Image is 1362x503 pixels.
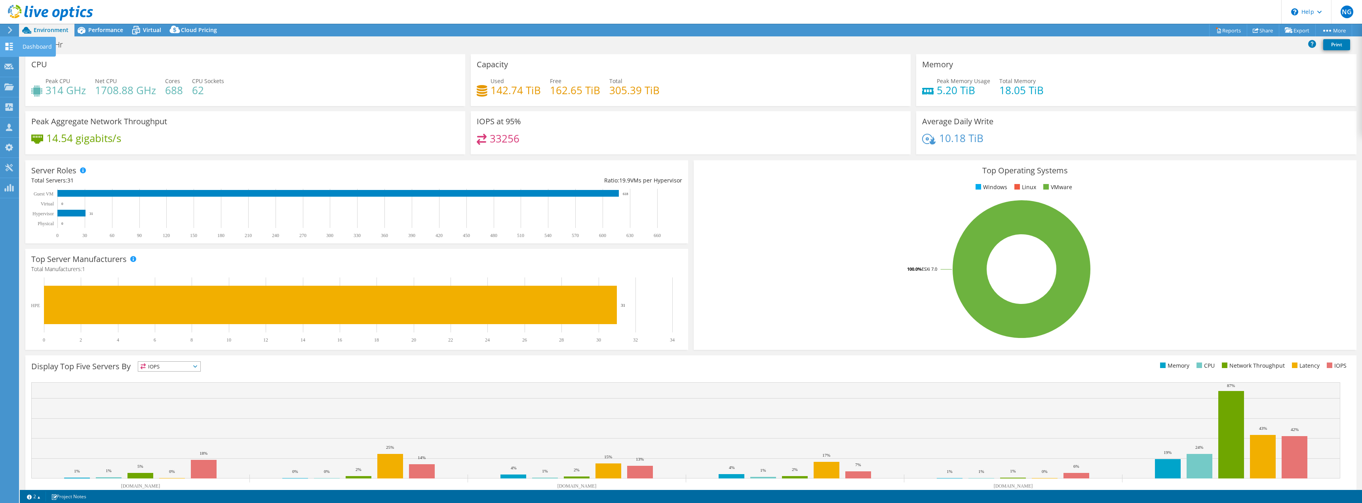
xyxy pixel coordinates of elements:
[922,266,937,272] tspan: ESXi 7.0
[572,233,579,238] text: 570
[95,86,156,95] h4: 1708.88 GHz
[999,86,1044,95] h4: 18.05 TiB
[137,464,143,469] text: 5%
[190,337,193,343] text: 8
[1041,183,1072,192] li: VMware
[43,337,45,343] text: 0
[74,469,80,473] text: 1%
[110,233,114,238] text: 60
[609,86,660,95] h4: 305.39 TiB
[354,233,361,238] text: 330
[855,462,861,467] text: 7%
[31,166,76,175] h3: Server Roles
[31,176,357,185] div: Total Servers:
[31,255,127,264] h3: Top Server Manufacturers
[154,337,156,343] text: 6
[636,457,644,461] text: 13%
[1325,361,1347,370] li: IOPS
[226,337,231,343] text: 10
[337,337,342,343] text: 16
[34,191,53,197] text: Guest VM
[272,233,279,238] text: 240
[117,337,119,343] text: 4
[670,337,675,343] text: 34
[190,233,197,238] text: 150
[418,455,426,460] text: 14%
[544,233,552,238] text: 540
[46,86,86,95] h4: 314 GHz
[626,233,633,238] text: 630
[165,86,183,95] h4: 688
[46,134,121,142] h4: 14.54 gigabits/s
[31,303,40,308] text: HPE
[485,337,490,343] text: 24
[31,117,167,126] h3: Peak Aggregate Network Throughput
[542,469,548,473] text: 1%
[574,467,580,472] text: 2%
[1341,6,1353,18] span: NG
[89,212,93,216] text: 31
[31,265,682,273] h4: Total Manufacturers:
[95,77,117,85] span: Net CPU
[1315,24,1352,36] a: More
[621,303,625,307] text: 31
[550,77,561,85] span: Free
[937,86,990,95] h4: 5.20 TiB
[517,233,524,238] text: 510
[822,453,830,457] text: 17%
[381,233,388,238] text: 360
[88,26,123,34] span: Performance
[939,134,983,142] h4: 10.18 TiB
[490,233,497,238] text: 480
[19,37,56,57] div: Dashboard
[386,445,394,450] text: 25%
[999,77,1036,85] span: Total Memory
[299,233,306,238] text: 270
[922,117,993,126] h3: Average Daily Write
[491,77,504,85] span: Used
[633,337,638,343] text: 32
[1042,469,1048,474] text: 0%
[46,492,92,501] a: Project Notes
[1259,426,1267,431] text: 43%
[138,362,200,371] span: IOPS
[522,337,527,343] text: 26
[82,265,85,273] span: 1
[217,233,224,238] text: 180
[21,492,46,501] a: 2
[56,233,59,238] text: 0
[760,468,766,473] text: 1%
[1010,469,1016,473] text: 1%
[32,211,54,216] text: Hypervisor
[907,266,922,272] tspan: 100.0%
[169,469,175,474] text: 0%
[1279,24,1316,36] a: Export
[163,233,170,238] text: 120
[1195,361,1215,370] li: CPU
[477,60,508,69] h3: Capacity
[1291,8,1298,15] svg: \n
[200,451,207,456] text: 18%
[181,26,217,34] span: Cloud Pricing
[137,233,142,238] text: 90
[192,77,224,85] span: CPU Sockets
[623,192,628,196] text: 618
[374,337,379,343] text: 18
[301,337,305,343] text: 14
[937,77,990,85] span: Peak Memory Usage
[38,221,54,226] text: Physical
[192,86,224,95] h4: 62
[80,337,82,343] text: 2
[292,469,298,474] text: 0%
[408,233,415,238] text: 390
[1209,24,1247,36] a: Reports
[1195,445,1203,450] text: 24%
[1220,361,1285,370] li: Network Throughput
[511,465,517,470] text: 4%
[609,77,622,85] span: Total
[557,483,597,489] text: [DOMAIN_NAME]
[121,483,160,489] text: [DOMAIN_NAME]
[324,469,330,474] text: 0%
[67,177,74,184] span: 31
[729,465,735,470] text: 4%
